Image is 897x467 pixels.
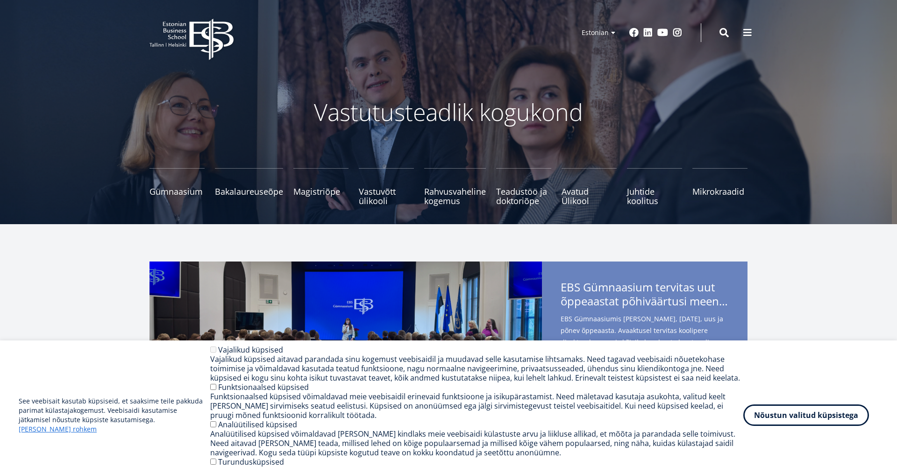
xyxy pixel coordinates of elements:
a: Bakalaureuseõpe [215,168,283,205]
span: Rahvusvaheline kogemus [424,187,486,205]
p: Vastutusteadlik kogukond [201,98,696,126]
a: Rahvusvaheline kogemus [424,168,486,205]
img: a [149,262,542,439]
a: Magistriõpe [293,168,349,205]
a: Teadustöö ja doktoriõpe [496,168,551,205]
a: Vastuvõtt ülikooli [359,168,414,205]
div: Analüütilised küpsised võimaldavad [PERSON_NAME] kindlaks meie veebisaidi külastuste arvu ja liik... [210,429,743,457]
label: Vajalikud küpsised [218,345,283,355]
a: Juhtide koolitus [627,168,682,205]
button: Nõustun valitud küpsistega [743,404,869,426]
a: Gümnaasium [149,168,205,205]
a: Youtube [657,28,668,37]
span: Teadustöö ja doktoriõpe [496,187,551,205]
div: Funktsionaalsed küpsised võimaldavad meie veebisaidil erinevaid funktsioone ja isikupärastamist. ... [210,392,743,420]
a: Linkedin [643,28,653,37]
span: Juhtide koolitus [627,187,682,205]
span: EBS Gümnaasiumis [PERSON_NAME], [DATE], uus ja põnev õppeaasta. Avaaktusel tervitas koolipere dir... [561,313,729,386]
span: Bakalaureuseõpe [215,187,283,196]
div: Vajalikud küpsised aitavad parandada sinu kogemust veebisaidil ja muudavad selle kasutamise lihts... [210,354,743,382]
label: Turundusküpsised [218,457,284,467]
span: Vastuvõtt ülikooli [359,187,414,205]
span: Magistriõpe [293,187,349,196]
label: Funktsionaalsed küpsised [218,382,309,392]
p: See veebisait kasutab küpsiseid, et saaksime teile pakkuda parimat külastajakogemust. Veebisaidi ... [19,396,210,434]
a: Facebook [629,28,639,37]
span: Avatud Ülikool [562,187,617,205]
span: õppeaastat põhiväärtusi meenutades [561,294,729,308]
label: Analüütilised küpsised [218,419,297,430]
a: Avatud Ülikool [562,168,617,205]
span: Gümnaasium [149,187,205,196]
a: Instagram [673,28,682,37]
a: Mikrokraadid [692,168,747,205]
span: Mikrokraadid [692,187,747,196]
span: EBS Gümnaasium tervitas uut [561,280,729,311]
a: [PERSON_NAME] rohkem [19,425,97,434]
